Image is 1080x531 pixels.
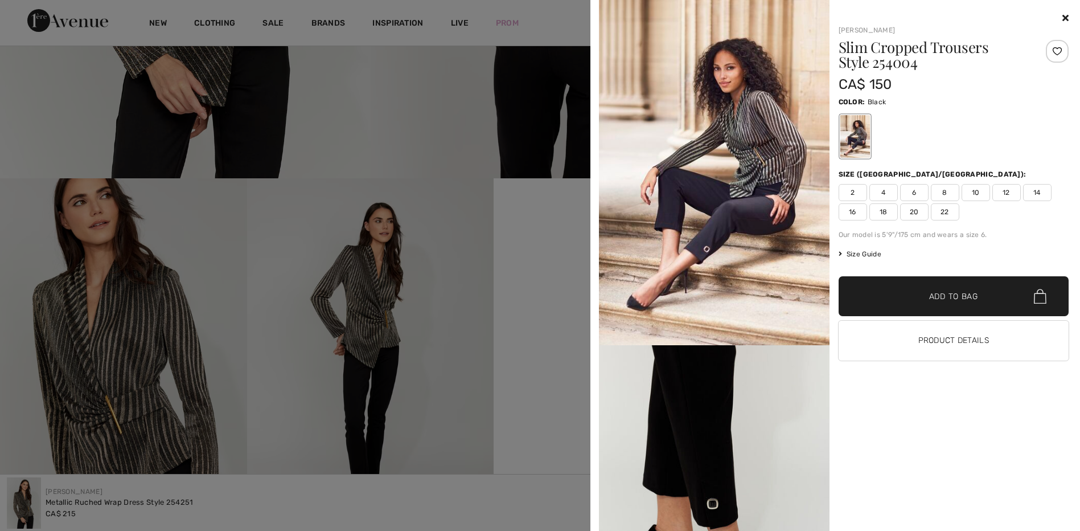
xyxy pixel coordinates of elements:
[839,230,1069,240] div: Our model is 5'9"/175 cm and wears a size 6.
[840,115,869,158] div: Black
[839,249,881,259] span: Size Guide
[931,203,959,220] span: 22
[839,184,867,201] span: 2
[868,98,886,106] span: Black
[992,184,1021,201] span: 12
[839,98,865,106] span: Color:
[962,184,990,201] span: 10
[869,203,898,220] span: 18
[869,184,898,201] span: 4
[1034,289,1046,304] img: Bag.svg
[839,26,896,34] a: [PERSON_NAME]
[1023,184,1052,201] span: 14
[26,8,49,18] span: Help
[929,291,978,303] span: Add to Bag
[839,203,867,220] span: 16
[839,321,1069,361] button: Product Details
[839,76,892,92] span: CA$ 150
[931,184,959,201] span: 8
[900,184,929,201] span: 6
[839,169,1029,179] div: Size ([GEOGRAPHIC_DATA]/[GEOGRAPHIC_DATA]):
[839,276,1069,316] button: Add to Bag
[839,40,1030,70] h1: Slim Cropped Trousers Style 254004
[900,203,929,220] span: 20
